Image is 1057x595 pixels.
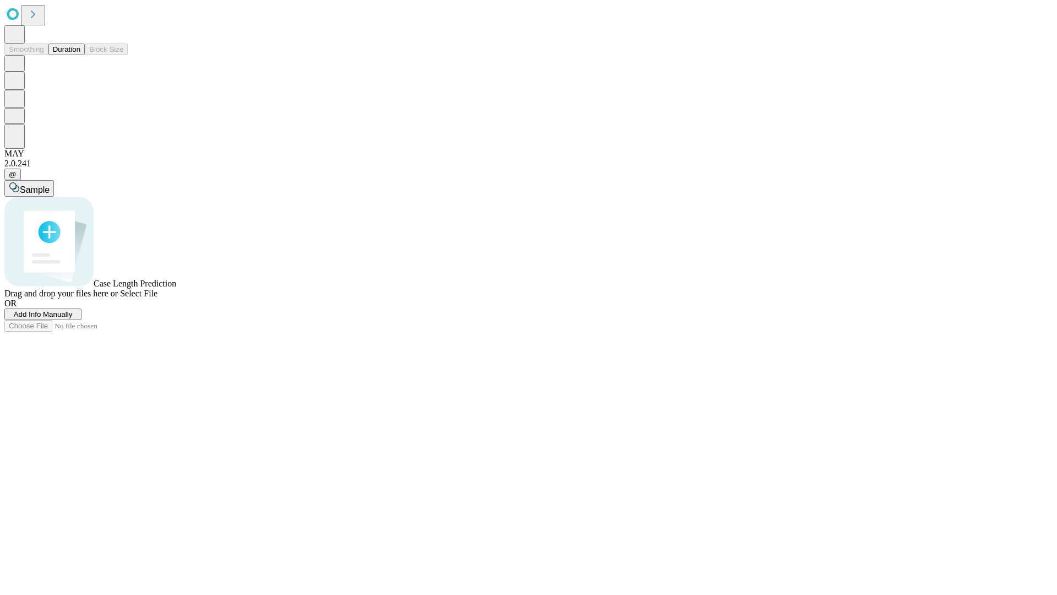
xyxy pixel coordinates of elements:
[4,159,1053,169] div: 2.0.241
[20,185,50,194] span: Sample
[4,169,21,180] button: @
[9,170,17,178] span: @
[4,180,54,197] button: Sample
[4,44,48,55] button: Smoothing
[14,310,73,318] span: Add Info Manually
[4,149,1053,159] div: MAY
[120,289,157,298] span: Select File
[94,279,176,288] span: Case Length Prediction
[85,44,128,55] button: Block Size
[4,299,17,308] span: OR
[48,44,85,55] button: Duration
[4,289,118,298] span: Drag and drop your files here or
[4,309,81,320] button: Add Info Manually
